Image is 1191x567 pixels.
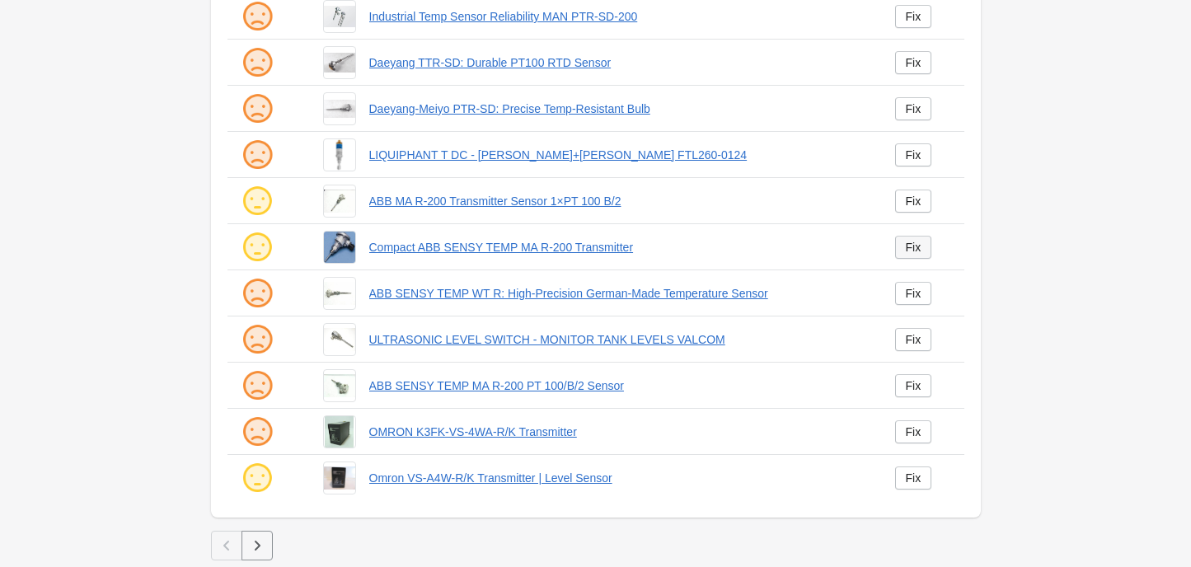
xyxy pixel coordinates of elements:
[241,138,274,171] img: sad.png
[895,190,932,213] a: Fix
[895,97,932,120] a: Fix
[906,56,921,69] div: Fix
[369,147,869,163] a: LIQUIPHANT T DC - [PERSON_NAME]+[PERSON_NAME] FTL260-0124
[369,377,869,394] a: ABB SENSY TEMP MA R-200 PT 100/B/2 Sensor
[369,239,869,255] a: Compact ABB SENSY TEMP MA R-200 Transmitter
[895,5,932,28] a: Fix
[241,185,274,218] img: ok.png
[895,420,932,443] a: Fix
[241,323,274,356] img: sad.png
[895,328,932,351] a: Fix
[906,10,921,23] div: Fix
[895,236,932,259] a: Fix
[906,241,921,254] div: Fix
[895,143,932,166] a: Fix
[895,466,932,490] a: Fix
[369,331,869,348] a: ULTRASONIC LEVEL SWITCH - MONITOR TANK LEVELS VALCOM
[906,148,921,162] div: Fix
[895,282,932,305] a: Fix
[369,101,869,117] a: Daeyang-Meiyo PTR-SD: Precise Temp-Resistant Bulb
[906,333,921,346] div: Fix
[895,51,932,74] a: Fix
[906,194,921,208] div: Fix
[895,374,932,397] a: Fix
[369,8,869,25] a: Industrial Temp Sensor Reliability MAN PTR-SD-200
[241,462,274,494] img: ok.png
[906,379,921,392] div: Fix
[906,471,921,485] div: Fix
[241,277,274,310] img: sad.png
[906,102,921,115] div: Fix
[369,193,869,209] a: ABB MA R-200 Transmitter Sensor 1×PT 100 B/2
[369,285,869,302] a: ABB SENSY TEMP WT R: High-Precision German-Made Temperature Sensor
[241,369,274,402] img: sad.png
[241,92,274,125] img: sad.png
[369,470,869,486] a: Omron VS-A4W-R/K Transmitter | Level Sensor
[369,54,869,71] a: Daeyang TTR-SD: Durable PT100 RTD Sensor
[906,287,921,300] div: Fix
[241,231,274,264] img: ok.png
[241,46,274,79] img: sad.png
[369,424,869,440] a: OMRON K3FK-VS-4WA-R/K Transmitter
[906,425,921,438] div: Fix
[241,415,274,448] img: sad.png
